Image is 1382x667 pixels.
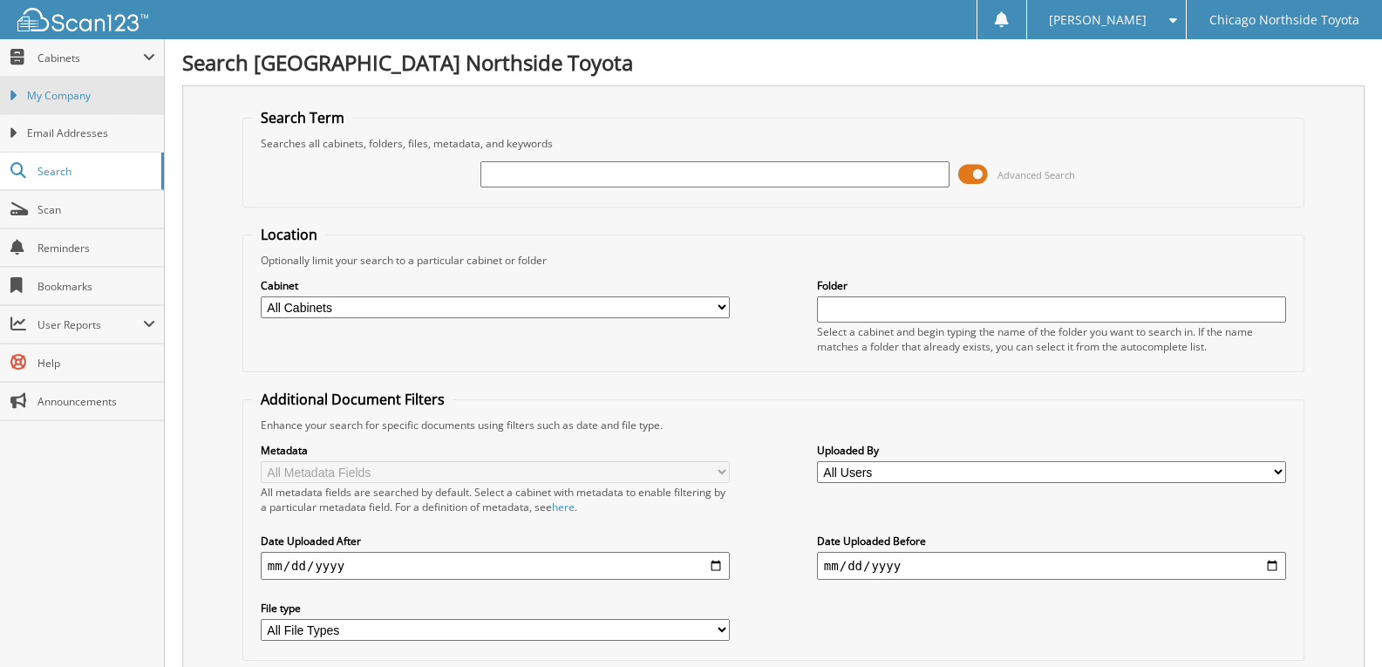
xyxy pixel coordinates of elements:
[252,136,1295,151] div: Searches all cabinets, folders, files, metadata, and keywords
[261,485,730,514] div: All metadata fields are searched by default. Select a cabinet with metadata to enable filtering b...
[817,324,1286,354] div: Select a cabinet and begin typing the name of the folder you want to search in. If the name match...
[261,534,730,548] label: Date Uploaded After
[252,225,326,244] legend: Location
[997,168,1075,181] span: Advanced Search
[1295,583,1382,667] iframe: Chat Widget
[817,534,1286,548] label: Date Uploaded Before
[817,552,1286,580] input: end
[261,443,730,458] label: Metadata
[27,88,155,104] span: My Company
[817,443,1286,458] label: Uploaded By
[817,278,1286,293] label: Folder
[17,8,148,31] img: scan123-logo-white.svg
[1049,15,1147,25] span: [PERSON_NAME]
[261,552,730,580] input: start
[37,51,143,65] span: Cabinets
[252,253,1295,268] div: Optionally limit your search to a particular cabinet or folder
[252,418,1295,432] div: Enhance your search for specific documents using filters such as date and file type.
[552,500,575,514] a: here
[37,317,143,332] span: User Reports
[27,126,155,141] span: Email Addresses
[37,356,155,371] span: Help
[261,278,730,293] label: Cabinet
[261,601,730,616] label: File type
[37,202,155,217] span: Scan
[37,241,155,255] span: Reminders
[37,394,155,409] span: Announcements
[37,164,153,179] span: Search
[182,48,1365,77] h1: Search [GEOGRAPHIC_DATA] Northside Toyota
[252,390,453,409] legend: Additional Document Filters
[37,279,155,294] span: Bookmarks
[252,108,353,127] legend: Search Term
[1209,15,1359,25] span: Chicago Northside Toyota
